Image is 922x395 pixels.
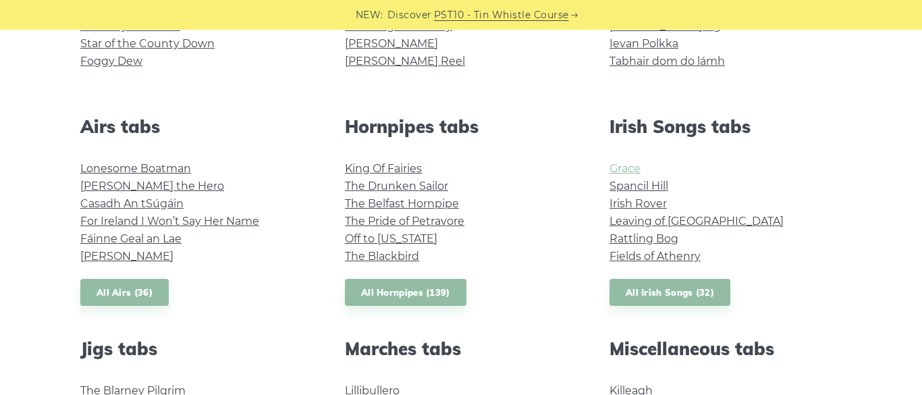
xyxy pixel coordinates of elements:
a: The Belfast Hornpipe [345,197,459,210]
a: [PERSON_NAME] [345,37,438,50]
a: Foggy Dew [80,55,142,68]
a: Whiskey in the Jar [80,20,180,32]
a: The Drunken Sailor [345,180,448,192]
a: Lonesome Boatman [80,162,191,175]
span: NEW: [356,7,383,23]
h2: Jigs tabs [80,338,313,359]
a: Irish Rover [609,197,667,210]
h2: Marches tabs [345,338,577,359]
a: Fields of Athenry [609,250,701,263]
a: Fáinne Geal an Lae [80,232,182,245]
a: [PERSON_NAME] Reel [345,55,465,68]
a: Spancil Hill [609,180,668,192]
a: Star of the County Down [80,37,215,50]
a: Off to [US_STATE] [345,232,437,245]
h2: Irish Songs tabs [609,116,842,137]
a: PST10 - Tin Whistle Course [434,7,569,23]
h2: Miscellaneous tabs [609,338,842,359]
a: The Blackbird [345,250,419,263]
a: For Ireland I Won’t Say Her Name [80,215,259,228]
a: Tabhair dom do lámh [609,55,725,68]
a: Dawning of the Day [345,20,452,32]
a: Casadh An tSúgáin [80,197,184,210]
span: Discover [387,7,432,23]
a: Grace [609,162,641,175]
a: [PERSON_NAME] the Hero [80,180,224,192]
a: Leaving of [GEOGRAPHIC_DATA] [609,215,784,228]
a: All Airs (36) [80,279,169,307]
a: [PERSON_NAME] [80,250,173,263]
h2: Airs tabs [80,116,313,137]
a: Rattling Bog [609,232,678,245]
a: [PERSON_NAME] Jig [609,20,721,32]
h2: Hornpipes tabs [345,116,577,137]
a: All Irish Songs (32) [609,279,730,307]
a: The Pride of Petravore [345,215,464,228]
a: King Of Fairies [345,162,422,175]
a: All Hornpipes (139) [345,279,466,307]
a: Ievan Polkka [609,37,678,50]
